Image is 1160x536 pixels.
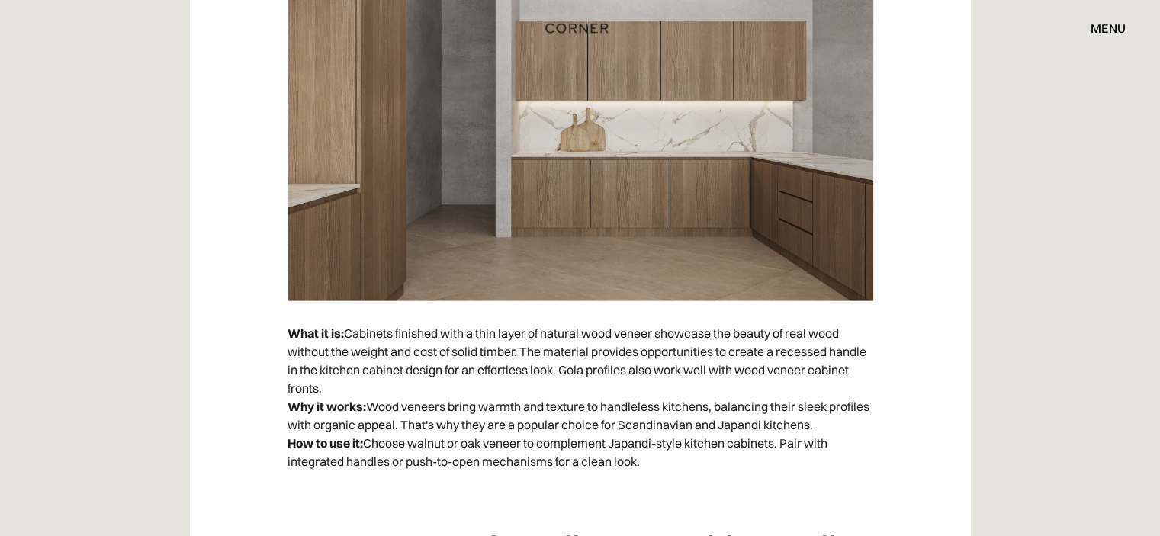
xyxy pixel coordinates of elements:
[288,316,873,478] p: Cabinets finished with a thin layer of natural wood veneer showcase the beauty of real wood witho...
[540,18,620,38] a: home
[288,399,366,414] strong: Why it works:
[288,478,873,512] p: ‍
[288,435,363,451] strong: How to use it:
[1091,22,1126,34] div: menu
[1075,15,1126,41] div: menu
[288,326,344,341] strong: What it is:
